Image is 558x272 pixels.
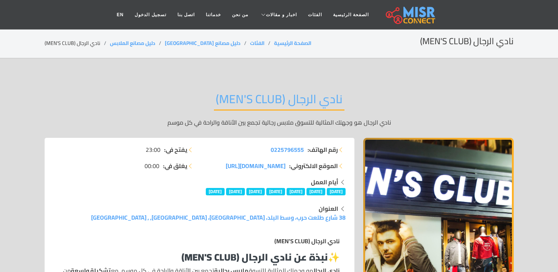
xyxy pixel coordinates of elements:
[289,161,338,170] strong: الموقع الالكتروني:
[266,188,285,195] span: [DATE]
[110,38,155,48] a: دليل مصانع الملابس
[302,8,327,22] a: الفئات
[287,188,305,195] span: [DATE]
[274,236,340,247] strong: نادي الرجال (MEN'S CLUB)
[327,188,346,195] span: [DATE]
[254,8,302,22] a: اخبار و مقالات
[146,145,160,154] span: 23:00
[91,212,346,223] a: 38 شارع طلعت حرب، وسط البلد، [GEOGRAPHIC_DATA]، [GEOGRAPHIC_DATA], , [GEOGRAPHIC_DATA]
[327,8,374,22] a: الصفحة الرئيسية
[274,38,311,48] a: الصفحة الرئيسية
[172,8,200,22] a: اتصل بنا
[226,161,285,170] a: [DOMAIN_NAME][URL]
[226,160,285,171] span: [DOMAIN_NAME][URL]
[206,188,225,195] span: [DATE]
[250,38,264,48] a: الفئات
[145,161,159,170] span: 00:00
[246,188,265,195] span: [DATE]
[45,39,110,47] li: نادي الرجال (MEN'S CLUB)
[163,161,187,170] strong: يغلق في:
[200,8,226,22] a: خدماتنا
[271,144,304,155] span: 0225796555
[420,36,514,47] h2: نادي الرجال (MEN'S CLUB)
[308,145,338,154] strong: رقم الهاتف:
[129,8,171,22] a: تسجيل الدخول
[164,145,187,154] strong: يفتح في:
[306,188,325,195] span: [DATE]
[214,92,344,111] h2: نادي الرجال (MEN'S CLUB)
[181,248,328,266] strong: نبذة عن نادي الرجال (MEN'S CLUB)
[311,177,338,188] strong: أيام العمل
[319,203,338,214] strong: العنوان
[59,251,340,263] h3: ✨
[386,6,435,24] img: main.misr_connect
[111,8,129,22] a: EN
[165,38,240,48] a: دليل مصانع [GEOGRAPHIC_DATA]
[226,8,254,22] a: من نحن
[271,145,304,154] a: 0225796555
[266,11,297,18] span: اخبار و مقالات
[226,188,245,195] span: [DATE]
[45,118,514,127] p: نادي الرجال هو وجهتك المثالية للتسوق ملابس رجالية تجمع بين الأناقة والراحة في كل موسم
